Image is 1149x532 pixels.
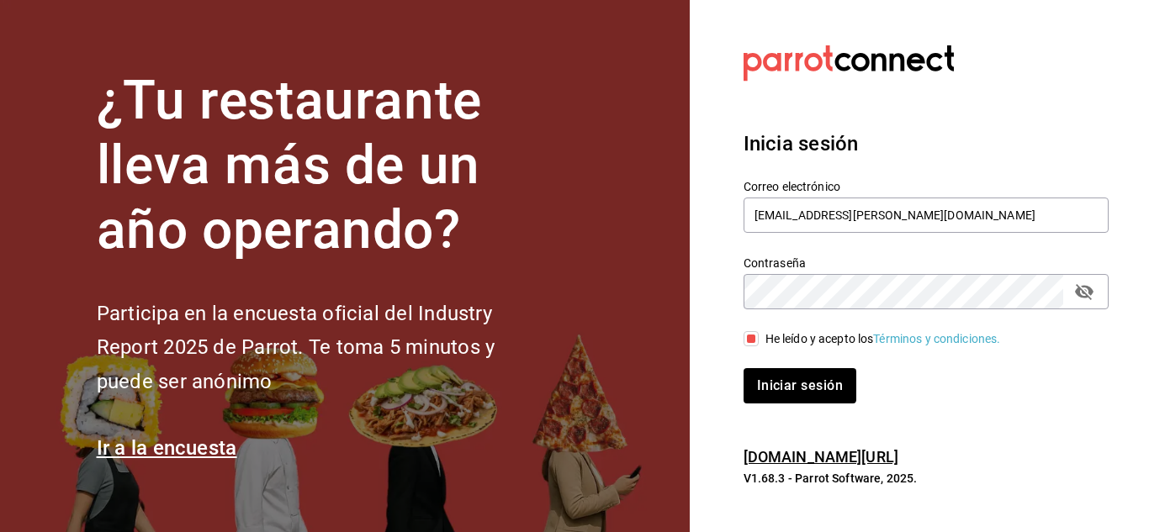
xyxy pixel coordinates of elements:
label: Contraseña [744,257,1109,269]
h2: Participa en la encuesta oficial del Industry Report 2025 de Parrot. Te toma 5 minutos y puede se... [97,297,551,399]
a: Ir a la encuesta [97,436,237,460]
input: Ingresa tu correo electrónico [744,198,1109,233]
button: passwordField [1070,277,1099,306]
h1: ¿Tu restaurante lleva más de un año operando? [97,69,551,262]
label: Correo electrónico [744,181,1109,192]
a: Términos y condiciones. [873,332,1000,345]
h3: Inicia sesión [744,129,1109,159]
div: He leído y acepto los [765,330,1001,348]
p: V1.68.3 - Parrot Software, 2025. [744,470,1109,487]
a: [DOMAIN_NAME][URL] [744,448,898,466]
button: Iniciar sesión [744,368,856,403]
